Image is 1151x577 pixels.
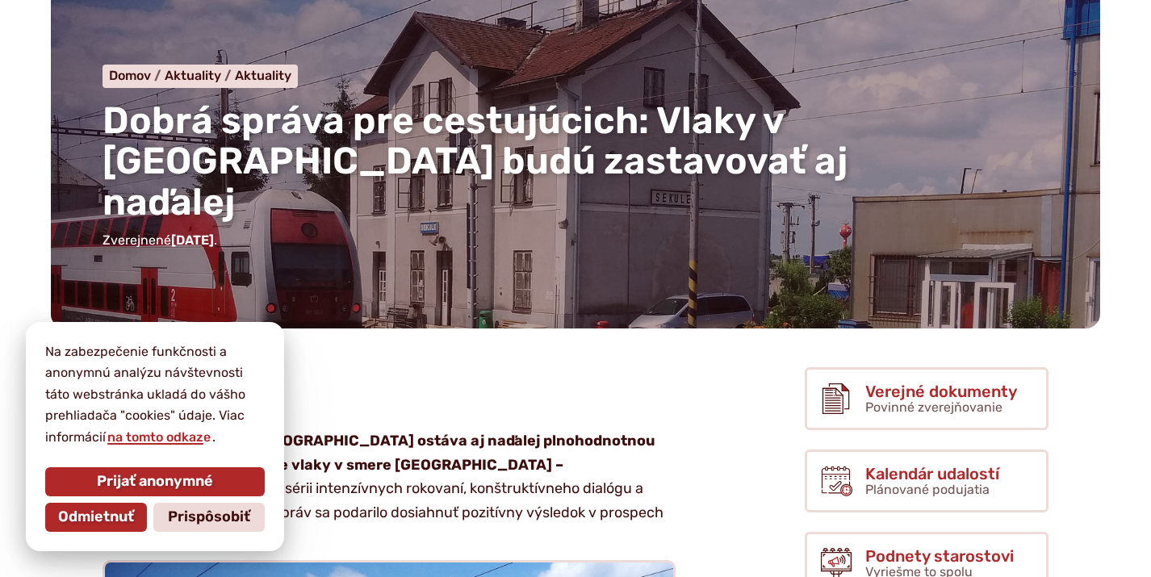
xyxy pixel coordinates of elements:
[865,465,999,483] span: Kalendár udalostí
[58,508,134,526] span: Odmietnuť
[109,68,165,83] a: Domov
[103,230,1048,251] p: Zverejnené .
[165,68,235,83] a: Aktuality
[103,98,848,224] span: Dobrá správa pre cestujúcich: Vlaky v [GEOGRAPHIC_DATA] budú zastavovať aj naďalej
[45,341,265,448] p: Na zabezpečenie funkčnosti a anonymnú analýzu návštevnosti táto webstránka ukladá do vášho prehli...
[103,432,655,497] strong: Železničná stanica v [GEOGRAPHIC_DATA] ostáva aj naďalej plnohodnotnou zastávkou pre regionálne v...
[45,503,147,532] button: Odmietnuť
[45,467,265,496] button: Prijať anonymné
[109,68,151,83] span: Domov
[865,383,1017,400] span: Verejné dokumenty
[153,503,265,532] button: Prispôsobiť
[805,449,1048,512] a: Kalendár udalostí Plánované podujatia
[805,367,1048,430] a: Verejné dokumenty Povinné zverejňovanie
[865,399,1002,415] span: Povinné zverejňovanie
[168,508,250,526] span: Prispôsobiť
[865,482,990,497] span: Plánované podujatia
[171,232,214,248] span: [DATE]
[106,429,212,445] a: na tomto odkaze
[865,547,1014,565] span: Podnety starostovi
[165,68,221,83] span: Aktuality
[235,68,291,83] a: Aktuality
[103,429,676,549] p: Po sérii intenzívnych rokovaní, konštruktívneho dialógu a aktívnej spolupráce samospráv sa podari...
[97,473,213,491] span: Prijať anonymné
